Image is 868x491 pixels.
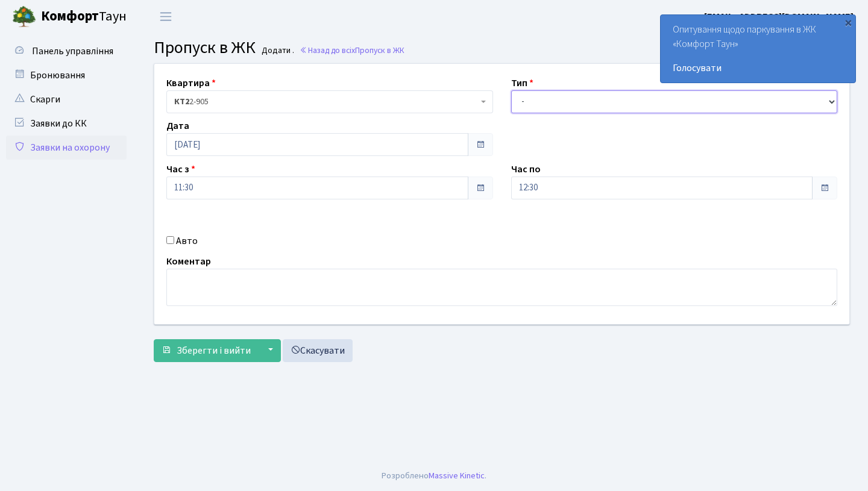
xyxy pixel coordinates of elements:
a: Заявки на охорону [6,136,127,160]
span: Пропуск в ЖК [154,36,256,60]
a: Панель управління [6,39,127,63]
a: Скасувати [283,339,353,362]
label: Час з [166,162,195,177]
span: Панель управління [32,45,113,58]
a: Скарги [6,87,127,111]
div: Розроблено . [382,469,486,483]
label: Час по [511,162,541,177]
button: Переключити навігацію [151,7,181,27]
label: Дата [166,119,189,133]
a: [EMAIL_ADDRESS][DOMAIN_NAME] [704,10,854,24]
label: Тип [511,76,533,90]
a: Назад до всіхПропуск в ЖК [300,45,404,56]
a: Бронювання [6,63,127,87]
div: Опитування щодо паркування в ЖК «Комфорт Таун» [661,15,855,83]
span: <b>КТ2</b>&nbsp;&nbsp;&nbsp;2-905 [174,96,478,108]
span: <b>КТ2</b>&nbsp;&nbsp;&nbsp;2-905 [166,90,493,113]
label: Квартира [166,76,216,90]
a: Голосувати [673,61,843,75]
button: Зберегти і вийти [154,339,259,362]
img: logo.png [12,5,36,29]
b: КТ2 [174,96,189,108]
span: Зберегти і вийти [177,344,251,357]
a: Заявки до КК [6,111,127,136]
b: [EMAIL_ADDRESS][DOMAIN_NAME] [704,10,854,23]
div: × [842,16,854,28]
span: Таун [41,7,127,27]
label: Коментар [166,254,211,269]
a: Massive Kinetic [429,469,485,482]
small: Додати . [259,46,294,56]
b: Комфорт [41,7,99,26]
span: Пропуск в ЖК [355,45,404,56]
label: Авто [176,234,198,248]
